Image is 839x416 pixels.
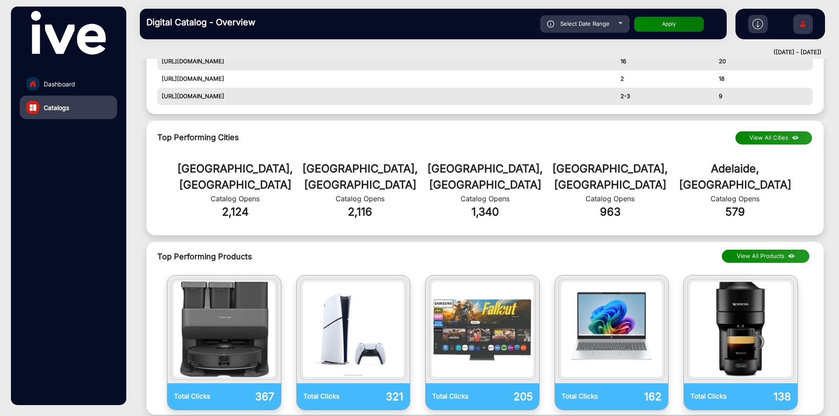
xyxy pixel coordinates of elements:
a: Dashboard [20,72,117,96]
img: home [29,80,37,88]
h3: Digital Catalog - Overview [146,17,269,28]
div: 963 [548,204,673,220]
td: 18 [714,70,813,88]
div: [GEOGRAPHIC_DATA], [GEOGRAPHIC_DATA] [548,161,673,193]
img: Sign%20Up.svg [794,10,812,41]
td: 9 [714,88,813,105]
span: Top Performing Cities [157,133,239,142]
button: View All Productsview all products [722,250,809,263]
div: 1,340 [423,204,548,220]
div: [GEOGRAPHIC_DATA], [GEOGRAPHIC_DATA] [423,161,548,193]
td: 20 [714,53,813,70]
div: 579 [673,204,797,220]
p: Total Clicks [562,392,612,402]
img: icon [547,21,555,28]
td: [URL][DOMAIN_NAME] [157,53,616,70]
button: View All Cities [735,131,812,144]
div: Catalog Opens [673,193,797,204]
p: 321 [354,389,404,405]
img: catalog [30,104,36,111]
div: Catalog Opens [548,193,673,204]
div: [GEOGRAPHIC_DATA], [GEOGRAPHIC_DATA] [173,161,298,193]
span: Select Date Range [560,20,610,27]
td: 16 [616,53,714,70]
p: 162 [611,389,662,405]
div: Catalog Opens [298,193,423,204]
img: h2download.svg [752,19,763,29]
img: vmg-logo [31,11,105,55]
div: ([DATE] - [DATE]) [131,48,822,57]
p: Total Clicks [432,392,482,402]
p: 138 [741,389,791,405]
img: catalog [303,282,404,377]
p: Total Clicks [690,392,741,402]
p: 205 [482,389,533,405]
td: 2-3 [616,88,714,105]
td: [URL][DOMAIN_NAME] [157,88,616,105]
img: catalog [173,282,275,377]
img: catalog [690,282,791,377]
div: 2,116 [298,204,423,220]
img: view all products [787,251,797,261]
img: catalog [561,282,662,377]
button: Apply [634,17,704,32]
td: [URL][DOMAIN_NAME] [157,70,616,88]
div: [GEOGRAPHIC_DATA], [GEOGRAPHIC_DATA] [298,161,423,193]
img: catalog [432,282,533,377]
p: Total Clicks [174,392,224,402]
span: Catalogs [44,103,69,112]
div: Adelaide, [GEOGRAPHIC_DATA] [673,161,797,193]
div: Catalog Opens [173,193,298,204]
p: 367 [224,389,274,405]
span: Top Performing Products [157,251,664,262]
div: 2,124 [173,204,298,220]
a: Catalogs [20,96,117,119]
span: Dashboard [44,79,75,89]
p: Total Clicks [303,392,354,402]
div: Catalog Opens [423,193,548,204]
td: 2 [616,70,714,88]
